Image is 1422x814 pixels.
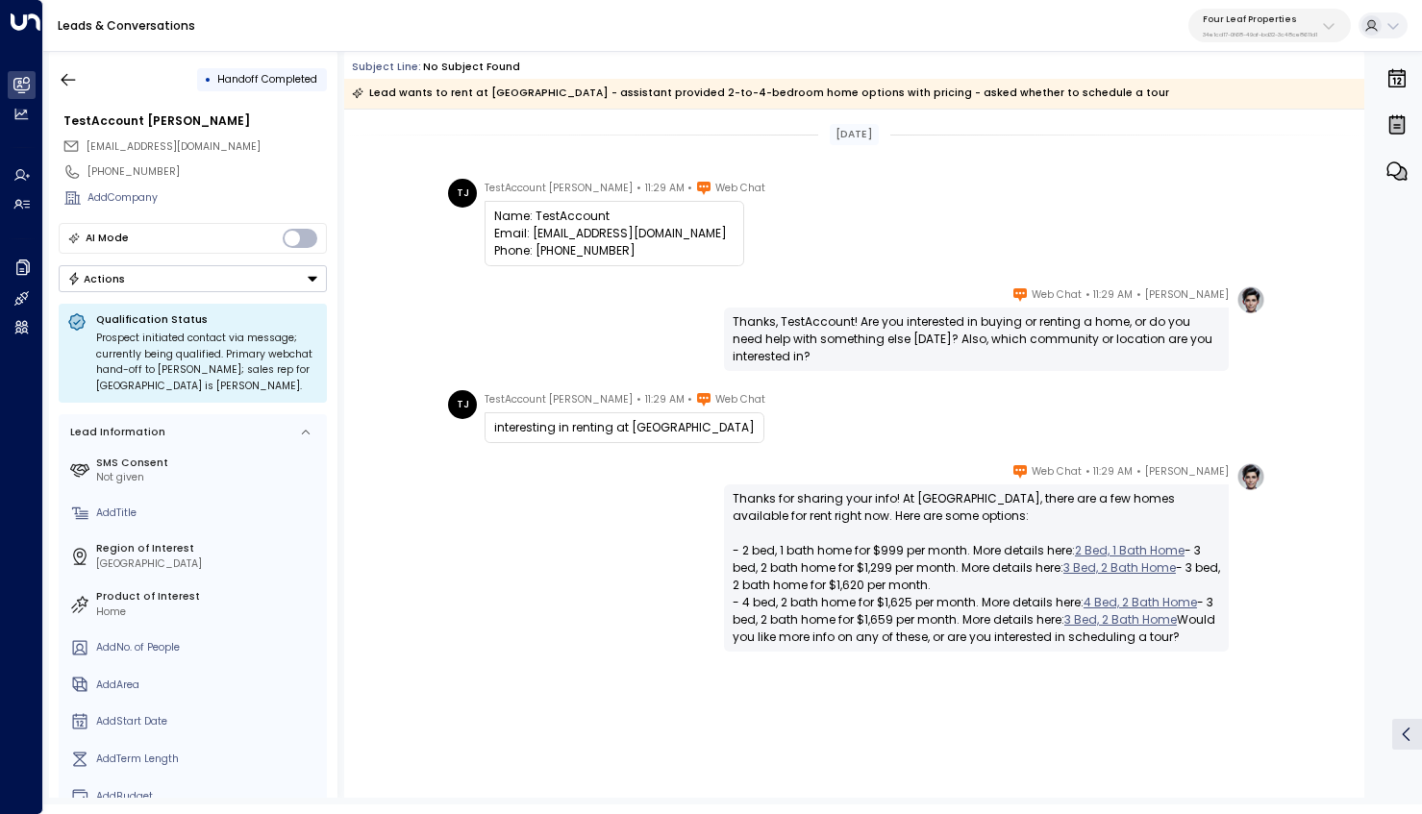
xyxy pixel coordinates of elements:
div: Thanks for sharing your info! At [GEOGRAPHIC_DATA], there are a few homes available for rent righ... [733,490,1220,646]
div: Actions [67,272,126,285]
div: AddArea [96,678,321,693]
span: Web Chat [1032,462,1082,481]
span: Web Chat [715,179,765,198]
span: TestAccount [PERSON_NAME] [485,179,633,198]
div: TJ [448,179,477,208]
span: 11:29 AM [645,390,685,409]
span: • [636,390,641,409]
div: interesting in renting at [GEOGRAPHIC_DATA] [494,419,755,436]
a: 3 Bed, 2 Bath Home [1063,559,1176,577]
div: [GEOGRAPHIC_DATA] [96,556,321,572]
button: Four Leaf Properties34e1cd17-0f68-49af-bd32-3c48ce8611d1 [1188,9,1351,42]
span: 11:29 AM [1093,285,1133,305]
div: Lead Information [65,425,165,440]
div: Thanks, TestAccount! Are you interested in buying or renting a home, or do you need help with som... [733,313,1220,365]
a: 4 Bed, 2 Bath Home [1084,594,1197,611]
span: [PERSON_NAME] [1145,462,1229,481]
span: • [1085,462,1090,481]
span: [EMAIL_ADDRESS][DOMAIN_NAME] [87,139,261,154]
span: • [687,179,692,198]
p: Four Leaf Properties [1203,13,1317,25]
div: [PHONE_NUMBER] [87,164,327,180]
label: Product of Interest [96,589,321,604]
span: TestAccount [PERSON_NAME] [485,390,633,409]
div: AI Mode [86,229,129,248]
span: Handoff Completed [217,72,317,86]
div: AddBudget [96,789,321,804]
span: • [687,390,692,409]
p: 34e1cd17-0f68-49af-bd32-3c48ce8611d1 [1203,31,1317,38]
label: Region of Interest [96,541,321,556]
span: • [1085,285,1090,305]
span: Web Chat [1032,285,1082,305]
a: 2 Bed, 1 Bath Home [1075,542,1185,559]
img: profile-logo.png [1236,462,1265,491]
div: Name: TestAccount Email: [EMAIL_ADDRESS][DOMAIN_NAME] Phone: [PHONE_NUMBER] [494,208,735,259]
span: 11:29 AM [1093,462,1133,481]
div: [DATE] [830,124,879,145]
p: Qualification Status [96,312,318,327]
div: Prospect initiated contact via message; currently being qualified. Primary webchat hand-off to [P... [96,331,318,394]
div: AddTerm Length [96,752,321,767]
div: Lead wants to rent at [GEOGRAPHIC_DATA] - assistant provided 2-to-4-bedroom home options with pri... [352,84,1169,103]
img: profile-logo.png [1236,285,1265,314]
div: TestAccount [PERSON_NAME] [63,112,327,130]
label: SMS Consent [96,456,321,471]
a: Leads & Conversations [58,17,195,34]
div: No subject found [423,60,520,75]
div: AddCompany [87,190,327,206]
a: 3 Bed, 2 Bath Home [1064,611,1177,629]
span: • [1136,285,1141,305]
div: Not given [96,470,321,485]
span: Subject Line: [352,60,421,74]
div: TJ [448,390,477,419]
span: 11:29 AM [645,179,685,198]
div: • [205,66,212,92]
div: Button group with a nested menu [59,265,327,292]
span: Web Chat [715,390,765,409]
div: AddStart Date [96,714,321,729]
div: Home [96,604,321,620]
div: AddNo. of People [96,640,321,655]
span: • [636,179,641,198]
span: • [1136,462,1141,481]
span: testmail@gmail.com [87,139,261,155]
div: AddTitle [96,506,321,521]
span: [PERSON_NAME] [1145,285,1229,305]
button: Actions [59,265,327,292]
